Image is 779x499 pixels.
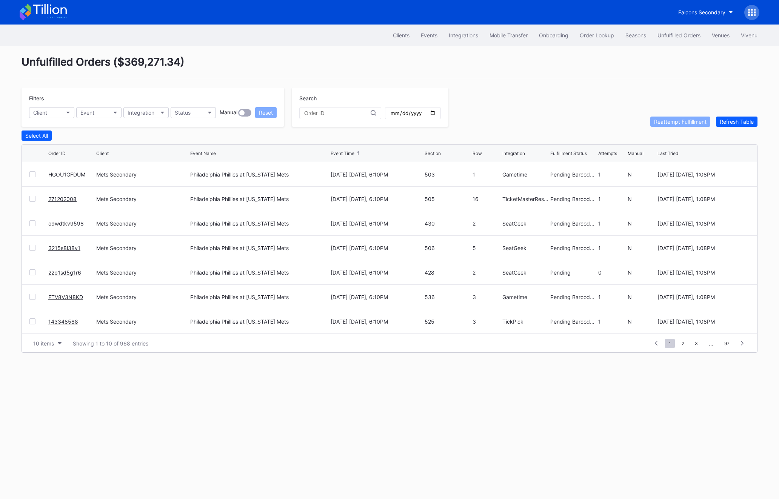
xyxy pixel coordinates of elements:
[48,294,83,300] a: FTV8V3N8KD
[502,318,548,325] div: TickPick
[678,339,688,348] span: 2
[550,245,596,251] div: Pending Barcode Validation
[190,294,289,300] div: Philadelphia Phillies at [US_STATE] Mets
[598,269,626,276] div: 0
[331,269,423,276] div: [DATE] [DATE], 6:10PM
[473,196,500,202] div: 16
[720,339,733,348] span: 97
[657,220,750,227] div: [DATE] [DATE], 1:08PM
[598,196,626,202] div: 1
[331,196,423,202] div: [DATE] [DATE], 6:10PM
[190,220,289,227] div: Philadelphia Phillies at [US_STATE] Mets
[650,117,710,127] button: Reattempt Fulfillment
[22,55,757,78] div: Unfulfilled Orders ( $369,271.34 )
[657,294,750,300] div: [DATE] [DATE], 1:08PM
[425,294,471,300] div: 536
[33,340,54,347] div: 10 items
[473,220,500,227] div: 2
[720,118,754,125] div: Refresh Table
[598,245,626,251] div: 1
[425,196,471,202] div: 505
[550,196,596,202] div: Pending Barcode Validation
[502,245,548,251] div: SeatGeek
[190,269,289,276] div: Philadelphia Phillies at [US_STATE] Mets
[331,318,423,325] div: [DATE] [DATE], 6:10PM
[550,150,587,156] div: Fulfillment Status
[550,171,596,178] div: Pending Barcode Validation
[123,107,169,118] button: Integration
[741,32,757,38] div: Vivenu
[29,95,277,101] div: Filters
[190,150,216,156] div: Event Name
[502,220,548,227] div: SeatGeek
[502,294,548,300] div: Gametime
[425,171,471,178] div: 503
[473,150,482,156] div: Row
[533,28,574,42] button: Onboarding
[255,107,277,118] button: Reset
[96,245,188,251] div: Mets Secondary
[550,294,596,300] div: Pending Barcode Validation
[96,171,188,178] div: Mets Secondary
[652,28,706,42] button: Unfulfilled Orders
[393,32,410,38] div: Clients
[299,95,441,101] div: Search
[598,220,626,227] div: 1
[628,196,655,202] div: N
[331,220,423,227] div: [DATE] [DATE], 6:10PM
[490,32,528,38] div: Mobile Transfer
[48,150,66,156] div: Order ID
[48,196,77,202] a: 271202008
[703,340,719,347] div: ...
[425,318,471,325] div: 525
[628,220,655,227] div: N
[657,150,678,156] div: Last Tried
[425,220,471,227] div: 430
[484,28,533,42] button: Mobile Transfer
[502,171,548,178] div: Gametime
[473,269,500,276] div: 2
[22,131,52,141] button: Select All
[48,269,81,276] a: 22p1sd5g1r6
[220,109,237,117] div: Manual
[539,32,568,38] div: Onboarding
[628,245,655,251] div: N
[665,339,675,348] span: 1
[691,339,702,348] span: 3
[473,294,500,300] div: 3
[96,220,188,227] div: Mets Secondary
[29,338,65,349] button: 10 items
[96,294,188,300] div: Mets Secondary
[678,9,725,15] div: Falcons Secondary
[387,28,415,42] button: Clients
[502,150,525,156] div: Integration
[574,28,620,42] a: Order Lookup
[259,109,273,116] div: Reset
[628,318,655,325] div: N
[473,171,500,178] div: 1
[657,171,750,178] div: [DATE] [DATE], 1:08PM
[425,150,441,156] div: Section
[415,28,443,42] button: Events
[706,28,735,42] button: Venues
[502,269,548,276] div: SeatGeek
[25,132,48,139] div: Select All
[625,32,646,38] div: Seasons
[48,245,80,251] a: 3215s8l38v1
[628,171,655,178] div: N
[620,28,652,42] a: Seasons
[425,245,471,251] div: 506
[673,5,739,19] button: Falcons Secondary
[76,107,122,118] button: Event
[628,294,655,300] div: N
[654,118,707,125] div: Reattempt Fulfillment
[657,32,700,38] div: Unfulfilled Orders
[550,318,596,325] div: Pending Barcode Validation
[128,109,154,116] div: Integration
[550,220,596,227] div: Pending Barcode Validation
